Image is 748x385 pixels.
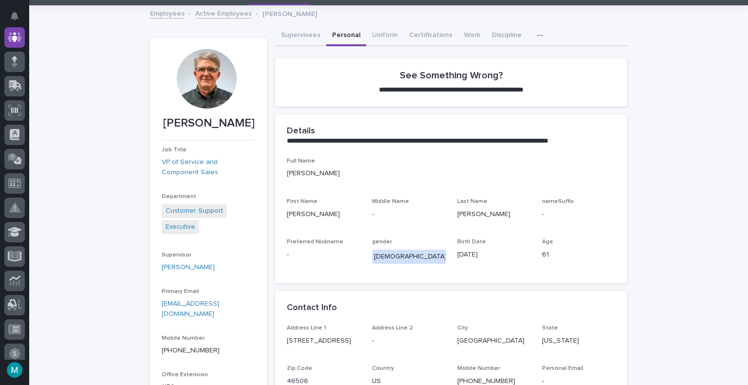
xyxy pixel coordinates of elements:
[372,239,392,245] span: gender
[457,325,468,331] span: City
[166,222,195,232] a: Executive
[542,336,616,346] p: [US_STATE]
[457,336,531,346] p: [GEOGRAPHIC_DATA]
[372,366,394,371] span: Country
[166,206,223,216] a: Customer Support
[162,372,208,378] span: Office Extension
[162,194,196,200] span: Department
[372,325,413,331] span: Address Line 2
[162,116,256,130] p: [PERSON_NAME]
[326,26,366,46] button: Personal
[162,347,220,354] a: [PHONE_NUMBER]
[4,360,25,380] button: users-avatar
[287,303,337,313] h2: Contact Info
[287,199,318,204] span: First Name
[287,250,360,260] p: -
[162,335,205,341] span: Mobile Number
[287,209,360,220] p: [PERSON_NAME]
[457,239,486,245] span: Birth Date
[486,26,527,46] button: Discipline
[162,252,191,258] span: Supervisor
[195,7,252,18] a: Active Employees
[162,157,256,178] a: VP of Service and Component Sales
[287,239,343,245] span: Preferred Nickname
[372,336,446,346] p: -
[366,26,403,46] button: Uniform
[403,26,458,46] button: Certifications
[542,239,553,245] span: Age
[372,209,446,220] p: -
[287,366,312,371] span: Zip Code
[457,378,515,385] a: [PHONE_NUMBER]
[162,289,199,294] span: Primary Email
[275,26,326,46] button: Supervisees
[162,147,187,153] span: Job Title
[457,199,487,204] span: Last Name
[372,250,449,264] div: [DEMOGRAPHIC_DATA]
[400,70,503,81] h2: See Something Wrong?
[458,26,486,46] button: Work
[287,168,616,179] p: [PERSON_NAME]
[287,336,360,346] p: [STREET_ADDRESS]
[542,366,583,371] span: Personal Email
[457,209,531,220] p: [PERSON_NAME]
[542,325,558,331] span: State
[542,199,574,204] span: nameSuffix
[287,325,326,331] span: Address Line 1
[162,300,219,317] a: [EMAIL_ADDRESS][DOMAIN_NAME]
[542,250,616,260] p: 61
[4,6,25,26] button: Notifications
[457,366,500,371] span: Mobile Number
[372,199,409,204] span: Middle Name
[457,250,531,260] p: [DATE]
[162,262,215,273] a: [PERSON_NAME]
[542,209,616,220] p: -
[262,8,317,18] p: [PERSON_NAME]
[12,12,25,27] div: Notifications
[287,158,315,164] span: Full Name
[150,7,185,18] a: Employees
[287,126,315,137] h2: Details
